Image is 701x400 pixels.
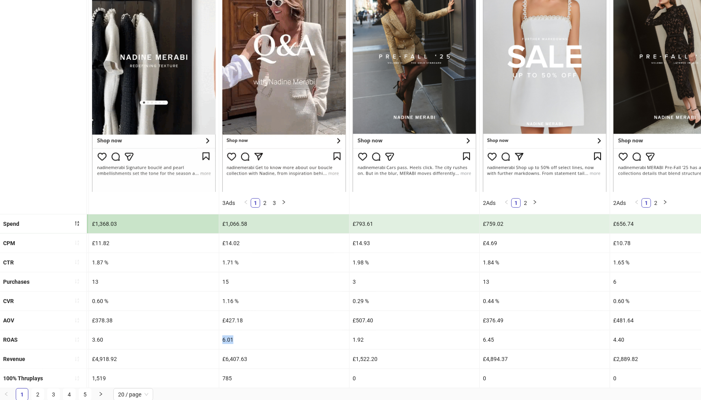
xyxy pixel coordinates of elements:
[74,298,80,303] span: sort-ascending
[634,200,639,205] span: left
[480,253,610,272] div: 1.84 %
[219,311,349,330] div: £427.18
[530,198,540,208] button: right
[632,198,642,208] li: Previous Page
[3,375,43,381] b: 100% Thruplays
[89,369,219,388] div: 1,519
[3,337,18,343] b: ROAS
[502,198,511,208] li: Previous Page
[89,234,219,253] div: £11.82
[74,376,80,381] span: sort-ascending
[480,272,610,291] div: 13
[512,199,520,207] a: 1
[480,234,610,253] div: £4.69
[279,198,289,208] button: right
[281,200,286,205] span: right
[350,234,479,253] div: £14.93
[480,292,610,311] div: 0.44 %
[3,317,14,324] b: AOV
[74,318,80,323] span: sort-ascending
[480,214,610,233] div: £759.02
[241,198,251,208] li: Previous Page
[3,279,30,285] b: Purchases
[219,272,349,291] div: 15
[3,298,14,304] b: CVR
[219,350,349,368] div: £6,407.63
[350,292,479,311] div: 0.29 %
[219,369,349,388] div: 785
[251,199,260,207] a: 1
[222,200,235,206] span: 3 Ads
[89,272,219,291] div: 13
[261,199,269,207] a: 2
[89,214,219,233] div: £1,368.03
[480,369,610,388] div: 0
[219,214,349,233] div: £1,066.58
[480,330,610,349] div: 6.45
[3,259,14,266] b: CTR
[219,330,349,349] div: 6.01
[270,199,279,207] a: 3
[613,200,626,206] span: 2 Ads
[480,350,610,368] div: £4,894.37
[651,199,660,207] a: 2
[3,240,15,246] b: CPM
[4,392,9,396] span: left
[350,272,479,291] div: 3
[350,350,479,368] div: £1,522.20
[350,214,479,233] div: £793.61
[533,200,537,205] span: right
[219,234,349,253] div: £14.02
[219,292,349,311] div: 1.16 %
[74,356,80,362] span: sort-ascending
[89,311,219,330] div: £378.38
[74,259,80,265] span: sort-ascending
[642,199,651,207] a: 1
[241,198,251,208] button: left
[98,392,103,396] span: right
[350,369,479,388] div: 0
[279,198,289,208] li: Next Page
[663,200,668,205] span: right
[651,198,660,208] li: 2
[350,253,479,272] div: 1.98 %
[350,311,479,330] div: £507.40
[530,198,540,208] li: Next Page
[219,253,349,272] div: 1.71 %
[89,330,219,349] div: 3.60
[89,253,219,272] div: 1.87 %
[74,240,80,246] span: sort-ascending
[504,200,509,205] span: left
[3,356,25,362] b: Revenue
[502,198,511,208] button: left
[260,198,270,208] li: 2
[480,311,610,330] div: £376.49
[89,350,219,368] div: £4,918.92
[74,221,80,226] span: sort-descending
[350,330,479,349] div: 1.92
[483,200,496,206] span: 2 Ads
[3,221,19,227] b: Spend
[660,198,670,208] li: Next Page
[74,279,80,284] span: sort-ascending
[244,200,248,205] span: left
[660,198,670,208] button: right
[521,199,530,207] a: 2
[89,292,219,311] div: 0.60 %
[511,198,521,208] li: 1
[632,198,642,208] button: left
[74,337,80,342] span: sort-ascending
